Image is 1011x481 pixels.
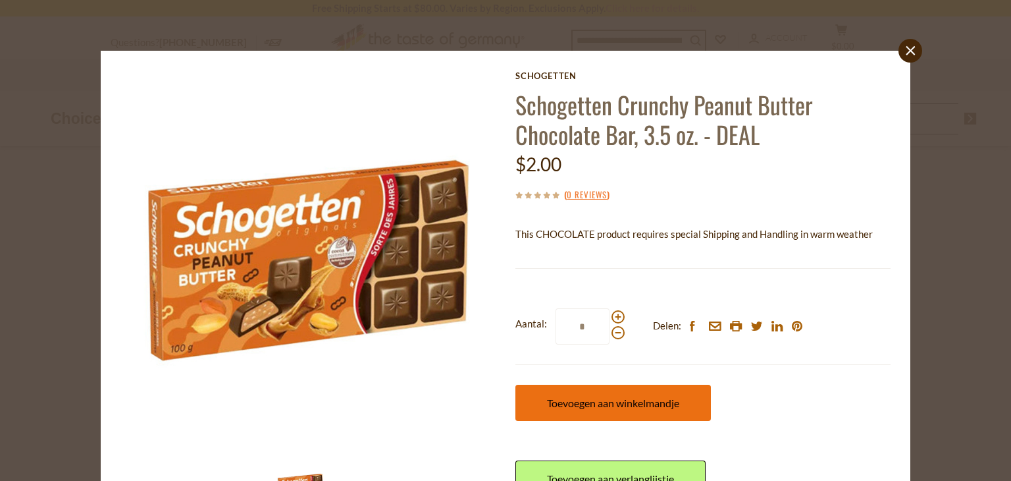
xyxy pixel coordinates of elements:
[515,316,547,332] strong: Aantal:
[547,397,679,409] span: Toevoegen aan winkelmandje
[515,153,561,175] span: $2.00
[556,308,609,345] input: Aantal:
[515,226,891,242] p: This CHOCOLATE product requires special Shipping and Handling in warm weather
[515,87,813,152] a: Schogetten Crunchy Peanut Butter Chocolate Bar, 3.5 oz. - DEAL
[120,71,496,447] img: Schogetten Crunchy Peanut Butter
[528,252,891,269] li: We will ship this product in heat-protective packaging and ice during warm weather months or to w...
[515,385,711,421] button: Toevoegen aan winkelmandje
[567,188,607,202] a: 0 Reviews
[515,71,891,81] a: Schogetten
[564,188,609,201] span: ( )
[653,318,681,334] span: Delen:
